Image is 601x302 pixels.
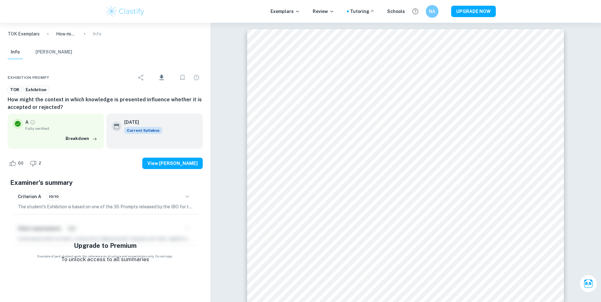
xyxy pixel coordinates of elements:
div: Share [135,71,147,84]
span: 60 [15,160,27,167]
p: Review [313,8,334,15]
button: Info [8,45,23,59]
button: NA [426,5,438,18]
a: Exhibition [23,86,49,94]
span: Exhibition Prompt [8,75,49,80]
p: To unlock access to all summaries [61,255,149,264]
h6: Criterion A [18,193,41,200]
a: Grade fully verified [30,119,35,125]
p: Exemplars [271,8,300,15]
div: Dislike [28,158,45,168]
img: Clastify logo [105,5,146,18]
h6: How might the context in which knowledge is presented influence whether it is accepted or rejected? [8,96,203,111]
p: A [25,119,29,126]
button: Help and Feedback [410,6,421,17]
p: The student's Exhibition is based on one of the 35 Prompts released by the IBO for the examinatio... [18,203,193,210]
p: How might the context in which knowledge is presented influence whether it is accepted or rejected? [56,30,76,37]
div: Like [8,158,27,168]
button: [PERSON_NAME] [35,45,72,59]
button: Ask Clai [579,275,597,293]
a: TOK [8,86,22,94]
span: 2 [35,160,45,167]
div: Bookmark [176,71,189,84]
p: Info [93,30,101,37]
div: This exemplar is based on the current syllabus. Feel free to refer to it for inspiration/ideas wh... [124,127,162,134]
button: UPGRADE NOW [451,6,496,17]
span: Fully verified [25,126,99,131]
a: Tutoring [350,8,374,15]
button: Breakdown [64,134,99,143]
div: Report issue [190,71,203,84]
h5: Examiner's summary [10,178,200,187]
span: Example of past student work. For reference on structure and expectations only. Do not copy. [8,254,203,259]
div: Download [149,69,175,86]
span: Current Syllabus [124,127,162,134]
span: TOK [8,87,22,93]
span: 10/10 [47,194,61,199]
h6: NA [428,8,436,15]
h5: Upgrade to Premium [74,241,137,250]
span: Exhibition [23,87,49,93]
button: View [PERSON_NAME] [142,158,203,169]
h6: [DATE] [124,119,157,126]
a: Schools [387,8,405,15]
a: TOK Exemplars [8,30,40,37]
